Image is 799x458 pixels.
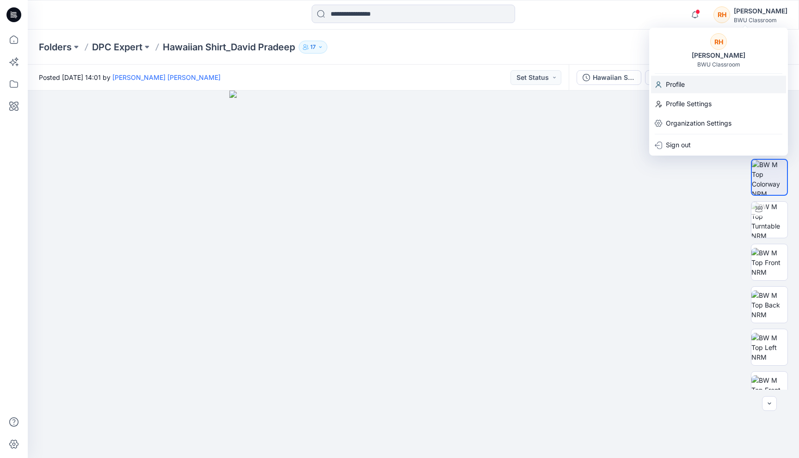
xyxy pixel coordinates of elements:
p: 17 [310,42,316,52]
img: BW M Top Front NRM [751,248,787,277]
img: BW M Top Turntable NRM [751,202,787,238]
a: [PERSON_NAME] [PERSON_NAME] [112,73,221,81]
div: RH [713,6,730,23]
img: eyJhbGciOiJIUzI1NiIsImtpZCI6IjAiLCJzbHQiOiJzZXMiLCJ0eXAiOiJKV1QifQ.eyJkYXRhIjp7InR5cGUiOiJzdG9yYW... [229,90,597,458]
div: [PERSON_NAME] [734,6,787,17]
span: Posted [DATE] 14:01 by [39,72,221,82]
a: Folders [39,41,72,54]
p: Hawaiian Shirt_David Pradeep [163,41,295,54]
img: BW M Top Back NRM [751,290,787,319]
p: Profile Settings [666,95,712,113]
img: BW M Top Front Chest NRM [751,375,787,404]
button: 17 [299,41,327,54]
button: Colorway 1 [645,70,702,85]
div: BWU Classroom [697,61,740,68]
a: Organization Settings [649,114,788,132]
p: Sign out [666,136,691,154]
a: Profile Settings [649,95,788,113]
img: BW M Top Left NRM [751,333,787,362]
img: BW M Top Colorway NRM [752,160,787,195]
div: Hawaiian Shirt_David Pradeep [593,72,635,83]
p: Organization Settings [666,114,731,132]
div: [PERSON_NAME] [686,50,751,61]
a: DPC Expert [92,41,142,54]
a: Profile [649,76,788,93]
div: RH [710,33,727,50]
button: Hawaiian Shirt_David Pradeep [577,70,641,85]
div: BWU Classroom [734,17,787,24]
p: Profile [666,76,685,93]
